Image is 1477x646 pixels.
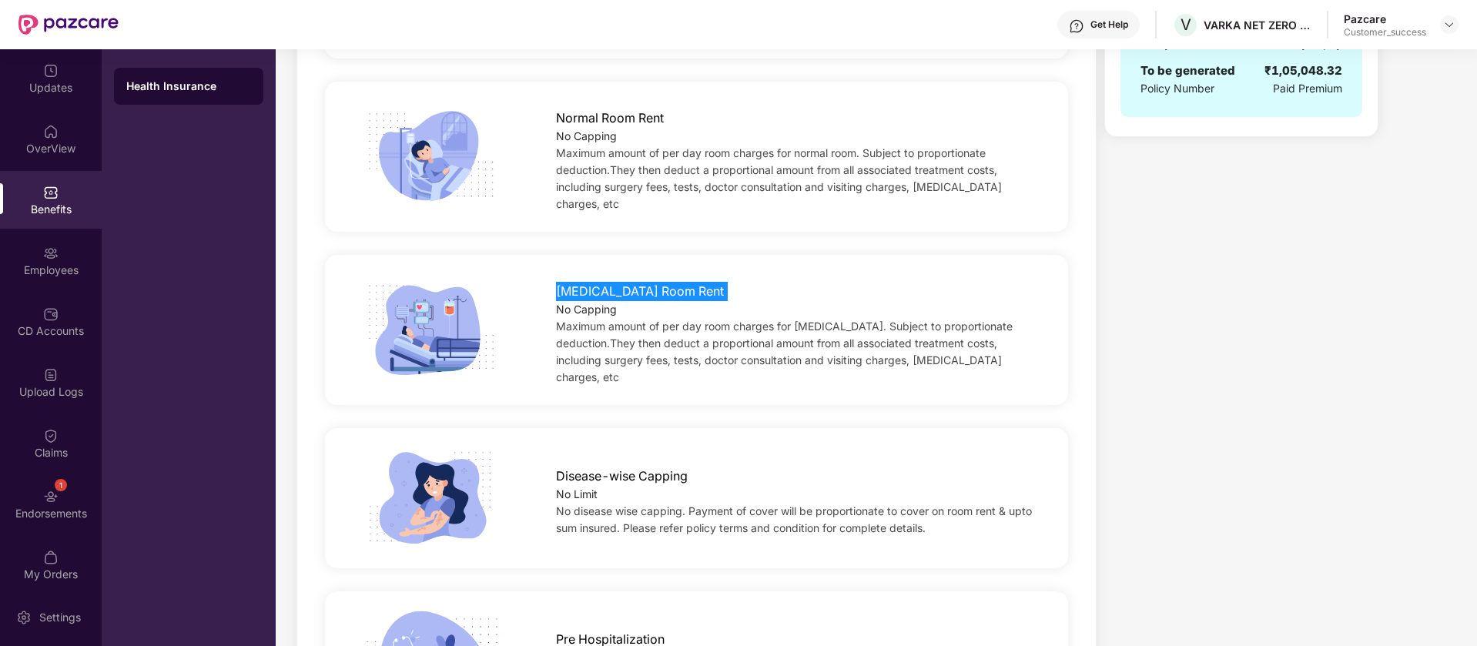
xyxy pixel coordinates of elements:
[43,246,59,261] img: svg+xml;base64,PHN2ZyBpZD0iRW1wbG95ZWVzIiB4bWxucz0iaHR0cDovL3d3dy53My5vcmcvMjAwMC9zdmciIHdpZHRoPS...
[556,128,1035,145] div: No Capping
[1090,18,1128,31] div: Get Help
[1344,12,1426,26] div: Pazcare
[1443,18,1455,31] img: svg+xml;base64,PHN2ZyBpZD0iRHJvcGRvd24tMzJ4MzIiIHhtbG5zPSJodHRwOi8vd3d3LnczLm9yZy8yMDAwL3N2ZyIgd2...
[126,79,251,94] div: Health Insurance
[1344,26,1426,38] div: Customer_success
[1273,80,1342,97] span: Paid Premium
[55,479,67,491] div: 1
[358,105,504,207] img: icon
[1181,15,1191,34] span: V
[16,610,32,625] img: svg+xml;base64,PHN2ZyBpZD0iU2V0dGluZy0yMHgyMCIgeG1sbnM9Imh0dHA6Ly93d3cudzMub3JnLzIwMDAvc3ZnIiB3aW...
[1069,18,1084,34] img: svg+xml;base64,PHN2ZyBpZD0iSGVscC0zMngzMiIgeG1sbnM9Imh0dHA6Ly93d3cudzMub3JnLzIwMDAvc3ZnIiB3aWR0aD...
[43,367,59,383] img: svg+xml;base64,PHN2ZyBpZD0iVXBsb2FkX0xvZ3MiIGRhdGEtbmFtZT0iVXBsb2FkIExvZ3MiIHhtbG5zPSJodHRwOi8vd3...
[43,63,59,79] img: svg+xml;base64,PHN2ZyBpZD0iVXBkYXRlZCIgeG1sbnM9Imh0dHA6Ly93d3cudzMub3JnLzIwMDAvc3ZnIiB3aWR0aD0iMj...
[1140,82,1214,95] span: Policy Number
[556,320,1013,383] span: Maximum amount of per day room charges for [MEDICAL_DATA]. Subject to proportionate deduction.The...
[556,504,1032,534] span: No disease wise capping. Payment of cover will be proportionate to cover on room rent & upto sum ...
[43,550,59,565] img: svg+xml;base64,PHN2ZyBpZD0iTXlfT3JkZXJzIiBkYXRhLW5hbWU9Ik15IE9yZGVycyIgeG1sbnM9Imh0dHA6Ly93d3cudz...
[556,467,688,486] span: Disease-wise Capping
[35,610,85,625] div: Settings
[358,447,504,549] img: icon
[556,146,1002,210] span: Maximum amount of per day room charges for normal room. Subject to proportionate deduction.They t...
[43,428,59,443] img: svg+xml;base64,PHN2ZyBpZD0iQ2xhaW0iIHhtbG5zPSJodHRwOi8vd3d3LnczLm9yZy8yMDAwL3N2ZyIgd2lkdGg9IjIwIi...
[358,279,504,380] img: icon
[1140,63,1235,78] span: To be generated
[556,109,664,128] span: Normal Room Rent
[556,301,1035,318] div: No Capping
[556,282,724,301] span: [MEDICAL_DATA] Room Rent
[43,306,59,322] img: svg+xml;base64,PHN2ZyBpZD0iQ0RfQWNjb3VudHMiIGRhdGEtbmFtZT0iQ0QgQWNjb3VudHMiIHhtbG5zPSJodHRwOi8vd3...
[18,15,119,35] img: New Pazcare Logo
[43,124,59,139] img: svg+xml;base64,PHN2ZyBpZD0iSG9tZSIgeG1sbnM9Imh0dHA6Ly93d3cudzMub3JnLzIwMDAvc3ZnIiB3aWR0aD0iMjAiIG...
[1264,62,1342,80] div: ₹1,05,048.32
[43,185,59,200] img: svg+xml;base64,PHN2ZyBpZD0iQmVuZWZpdHMiIHhtbG5zPSJodHRwOi8vd3d3LnczLm9yZy8yMDAwL3N2ZyIgd2lkdGg9Ij...
[1204,18,1311,32] div: VARKA NET ZERO ADVISORY PRIVATE LIMITED
[43,489,59,504] img: svg+xml;base64,PHN2ZyBpZD0iRW5kb3JzZW1lbnRzIiB4bWxucz0iaHR0cDovL3d3dy53My5vcmcvMjAwMC9zdmciIHdpZH...
[556,486,1035,503] div: No Limit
